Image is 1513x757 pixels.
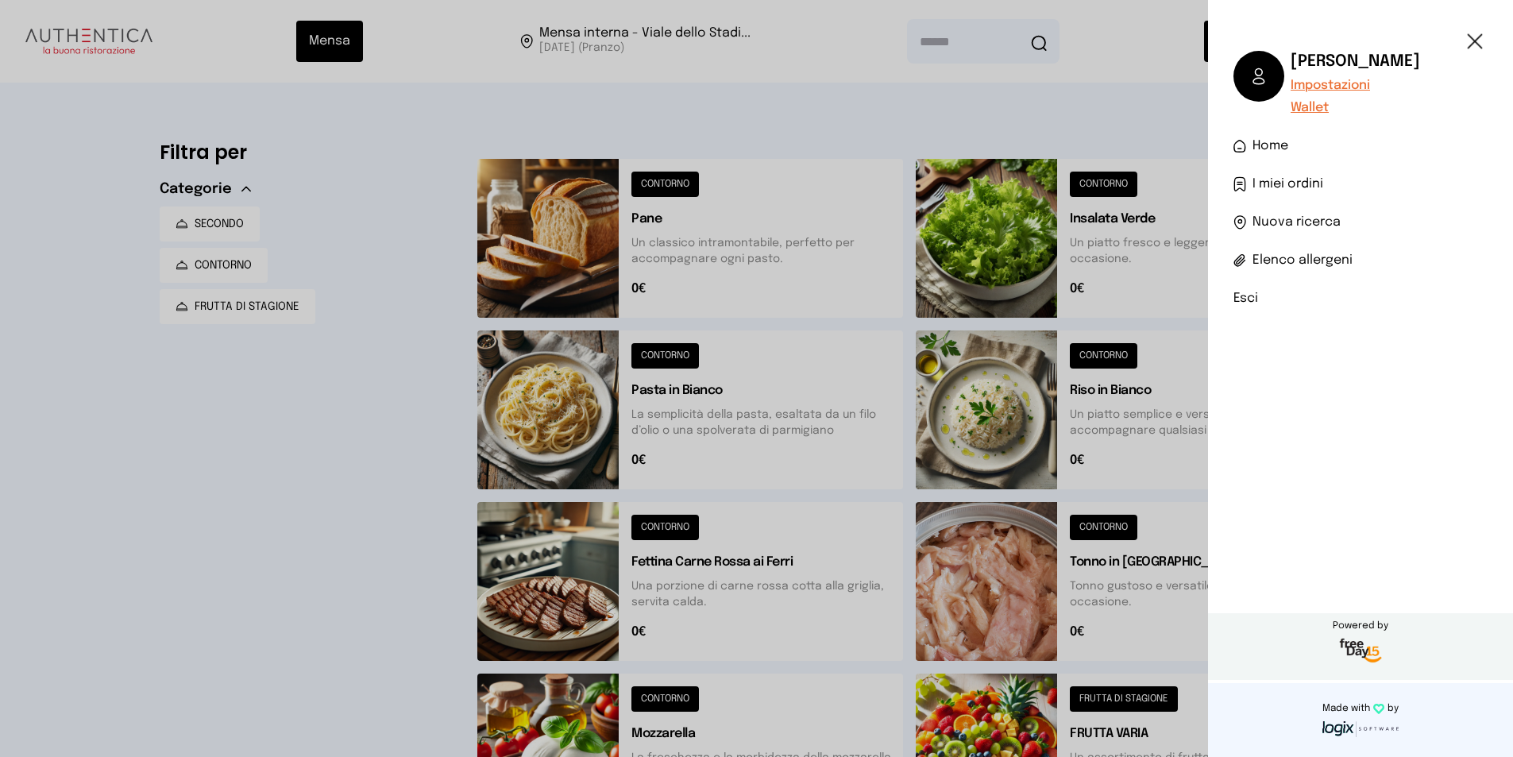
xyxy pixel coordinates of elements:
button: Wallet [1291,98,1329,118]
a: Home [1233,137,1488,156]
span: Nuova ricerca [1252,213,1341,232]
a: Elenco allergeni [1233,251,1488,270]
img: logo-freeday.3e08031.png [1336,635,1386,667]
a: Nuova ricerca [1233,213,1488,232]
a: Impostazioni [1291,76,1420,95]
li: Esci [1233,289,1488,308]
p: Made with by [1214,702,1507,715]
span: Home [1252,137,1288,156]
h6: [PERSON_NAME] [1291,51,1420,73]
span: Elenco allergeni [1252,251,1353,270]
span: I miei ordini [1252,175,1323,194]
a: I miei ordini [1233,175,1488,194]
span: Powered by [1208,620,1513,632]
button: carrello •0 [1204,21,1318,62]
